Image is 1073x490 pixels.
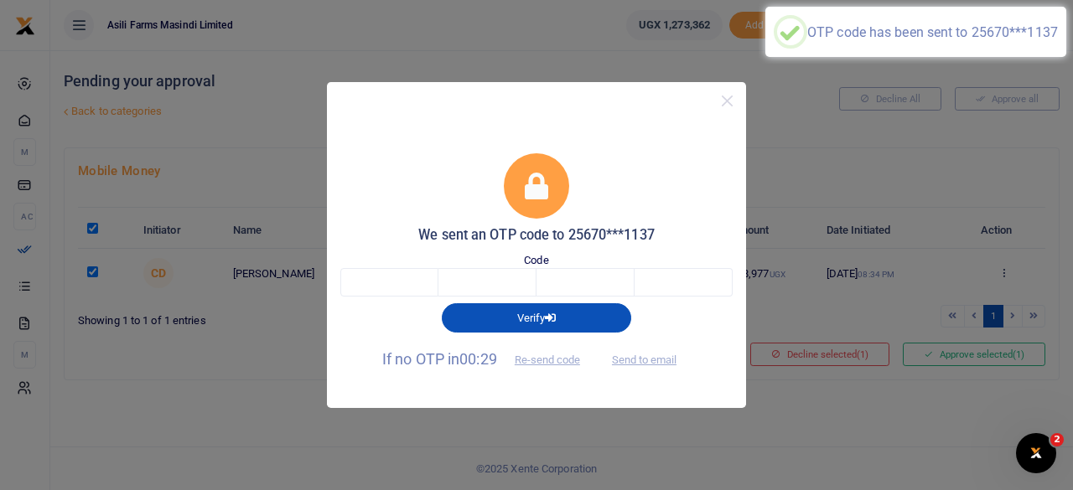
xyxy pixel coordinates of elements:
[459,350,497,368] span: 00:29
[442,303,631,332] button: Verify
[715,89,739,113] button: Close
[340,227,733,244] h5: We sent an OTP code to 25670***1137
[1016,433,1056,473] iframe: Intercom live chat
[1050,433,1064,446] span: 2
[524,252,548,269] label: Code
[807,24,1058,40] div: OTP code has been sent to 25670***1137
[382,350,594,368] span: If no OTP in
